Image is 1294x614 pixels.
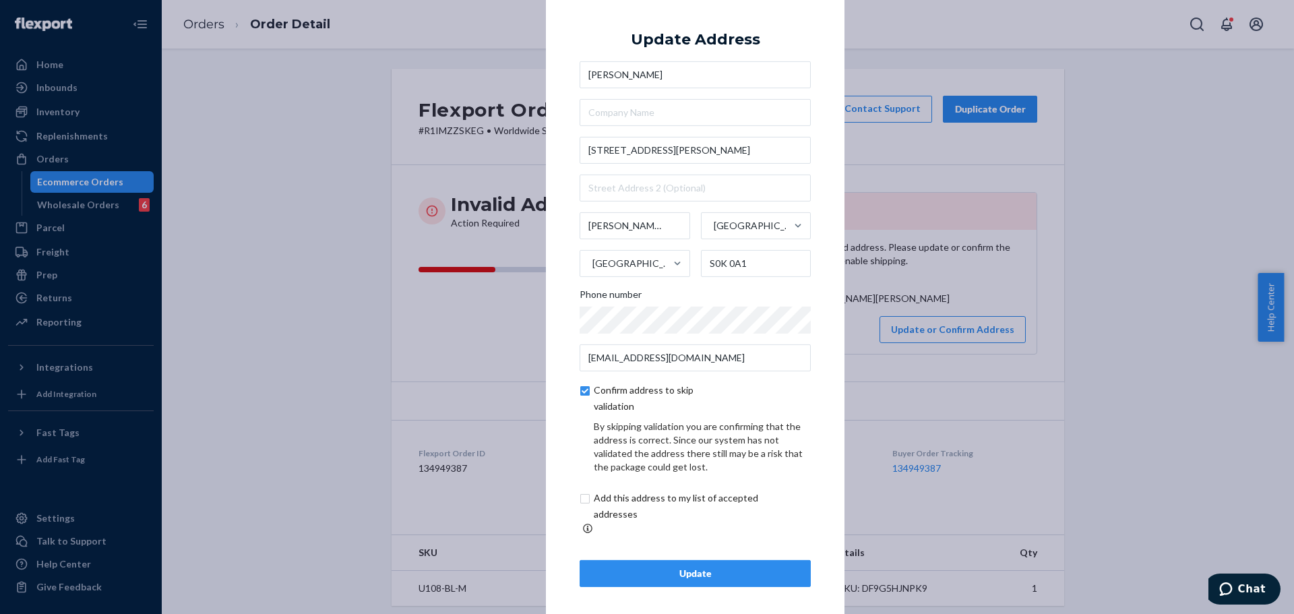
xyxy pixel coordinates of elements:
[580,99,811,126] input: Company Name
[712,212,714,239] input: [GEOGRAPHIC_DATA]
[580,137,811,164] input: Street Address
[594,420,811,474] div: By skipping validation you are confirming that the address is correct. Since our system has not v...
[591,567,799,580] div: Update
[580,344,811,371] input: Email (Only Required for International)
[580,212,690,239] input: City
[714,219,793,233] div: [GEOGRAPHIC_DATA]
[592,257,672,270] div: [GEOGRAPHIC_DATA]
[701,250,811,277] input: ZIP Code
[580,288,642,307] span: Phone number
[1208,574,1281,607] iframe: Opens a widget where you can chat to one of our agents
[580,175,811,202] input: Street Address 2 (Optional)
[580,61,811,88] input: First & Last Name
[580,560,811,587] button: Update
[591,250,592,277] input: [GEOGRAPHIC_DATA]
[631,31,760,47] div: Update Address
